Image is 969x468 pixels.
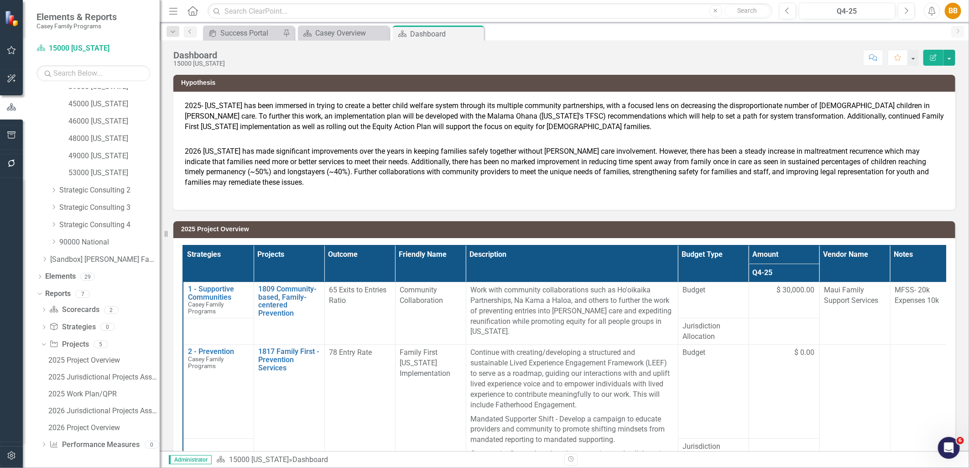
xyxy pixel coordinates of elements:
[749,318,819,345] td: Double-Click to Edit
[300,27,387,39] a: Casey Overview
[292,455,328,464] div: Dashboard
[46,370,160,385] a: 2025 Jurisdictional Projects Assessment
[466,282,678,345] td: Double-Click to Edit
[46,387,160,401] a: 2025 Work Plan/QPR
[59,203,160,213] a: Strategic Consulting 3
[188,301,224,315] span: Casey Family Programs
[100,323,115,331] div: 0
[48,356,160,364] div: 2025 Project Overview
[890,282,961,345] td: Double-Click to Edit
[68,99,160,109] a: 45000 [US_STATE]
[181,79,951,86] h3: Hypothesis
[45,271,76,282] a: Elements
[895,285,956,306] p: MFSS- 20k Expenses 10k
[104,306,119,314] div: 2
[683,285,744,296] span: Budget
[68,151,160,161] a: 49000 [US_STATE]
[49,440,140,450] a: Performance Measures
[185,101,944,144] p: 2025- [US_STATE] has been immersed in trying to create a better child welfare system through its ...
[819,282,890,345] td: Double-Click to Edit
[183,282,254,318] td: Double-Click to Edit Right Click for Context Menu
[216,455,557,465] div: »
[749,282,819,318] td: Double-Click to Edit
[49,339,89,350] a: Projects
[259,285,320,317] a: 1809 Community-based, Family-centered Prevention
[68,168,160,178] a: 53000 [US_STATE]
[683,348,744,358] span: Budget
[48,424,160,432] div: 2026 Project Overview
[400,286,443,305] span: Community Collaboration
[36,43,151,54] a: 15000 [US_STATE]
[400,348,451,378] span: Family First [US_STATE] Implementation
[324,282,395,345] td: Double-Click to Edit
[36,11,117,22] span: Elements & Reports
[46,404,160,418] a: 2026 Jurisdictional Projects Assessment
[938,437,960,459] iframe: Intercom live chat
[59,185,160,196] a: Strategic Consulting 2
[795,348,815,358] span: $ 0.00
[254,282,324,345] td: Double-Click to Edit Right Click for Context Menu
[173,60,225,67] div: 15000 [US_STATE]
[48,407,160,415] div: 2026 Jurisdictional Projects Assessment
[45,289,71,299] a: Reports
[945,3,961,19] button: BB
[46,421,160,435] a: 2026 Project Overview
[777,285,815,296] span: $ 30,000.00
[471,412,673,447] p: Mandated Supporter Shift - Develop a campaign to educate providers and community to promote shift...
[395,282,466,345] td: Double-Click to Edit
[678,345,749,438] td: Double-Click to Edit
[49,305,99,315] a: Scorecards
[75,290,90,298] div: 7
[329,348,372,357] span: 78 Entry Rate
[802,6,892,17] div: Q4-25
[229,455,289,464] a: 15000 [US_STATE]
[145,441,159,448] div: 0
[68,134,160,144] a: 48000 [US_STATE]
[59,237,160,248] a: 90000 National
[259,348,320,372] a: 1817 Family First - Prevention Services
[59,220,160,230] a: Strategic Consulting 4
[471,348,673,412] p: Continue with creating/developing a structured and sustainable Lived Experience Engagement Framew...
[80,273,95,281] div: 29
[410,28,482,40] div: Dashboard
[737,7,757,14] span: Search
[749,345,819,438] td: Double-Click to Edit
[4,10,21,26] img: ClearPoint Strategy
[48,390,160,398] div: 2025 Work Plan/QPR
[36,65,151,81] input: Search Below...
[36,22,117,30] small: Casey Family Programs
[678,318,749,345] td: Double-Click to Edit
[329,286,387,305] span: 65 Exits to Entries Ratio
[799,3,896,19] button: Q4-25
[678,282,749,318] td: Double-Click to Edit
[683,442,744,463] span: Jurisdiction Allocation
[48,373,160,381] div: 2025 Jurisdictional Projects Assessment
[68,116,160,127] a: 46000 [US_STATE]
[315,27,387,39] div: Casey Overview
[724,5,770,17] button: Search
[183,345,254,438] td: Double-Click to Edit Right Click for Context Menu
[49,322,95,333] a: Strategies
[471,285,673,337] p: Work with community collaborations such as Ho'oikaika Partnerships, Na Kama a Haloa, and others t...
[188,355,224,369] span: Casey Family Programs
[824,286,879,305] span: Maui Family Support Services
[188,285,249,301] a: 1 - Supportive Communities
[173,50,225,60] div: Dashboard
[957,437,964,444] span: 6
[94,341,108,348] div: 5
[185,145,944,188] p: 2026 [US_STATE] has made significant improvements over the years in keeping families safely toget...
[50,255,160,265] a: [Sandbox] [PERSON_NAME] Family Programs
[208,3,772,19] input: Search ClearPoint...
[181,226,951,233] h3: 2025 Project Overview
[169,455,212,464] span: Administrator
[205,27,281,39] a: Success Portal
[220,27,281,39] div: Success Portal
[683,321,744,342] span: Jurisdiction Allocation
[188,348,249,356] a: 2 - Prevention
[46,353,160,368] a: 2025 Project Overview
